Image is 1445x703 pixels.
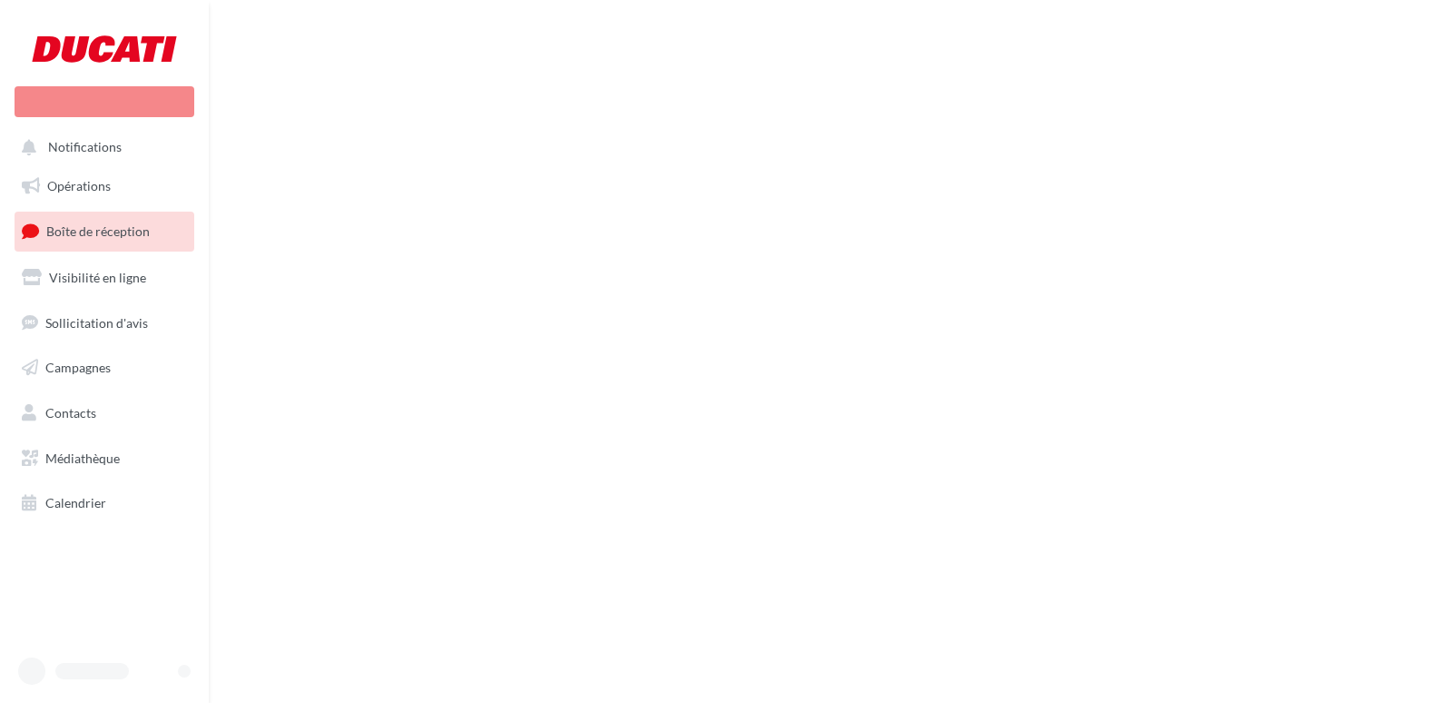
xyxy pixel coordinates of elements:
a: Contacts [11,394,198,432]
span: Opérations [47,178,111,193]
a: Campagnes [11,349,198,387]
span: Campagnes [45,360,111,375]
a: Visibilité en ligne [11,259,198,297]
span: Médiathèque [45,451,120,466]
a: Calendrier [11,484,198,522]
div: Nouvelle campagne [15,86,194,117]
a: Boîte de réception [11,212,198,251]
span: Boîte de réception [46,223,150,239]
a: Sollicitation d'avis [11,304,198,342]
span: Notifications [48,140,122,155]
a: Médiathèque [11,440,198,478]
span: Visibilité en ligne [49,270,146,285]
span: Contacts [45,405,96,421]
span: Sollicitation d'avis [45,314,148,330]
span: Calendrier [45,495,106,510]
a: Opérations [11,167,198,205]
